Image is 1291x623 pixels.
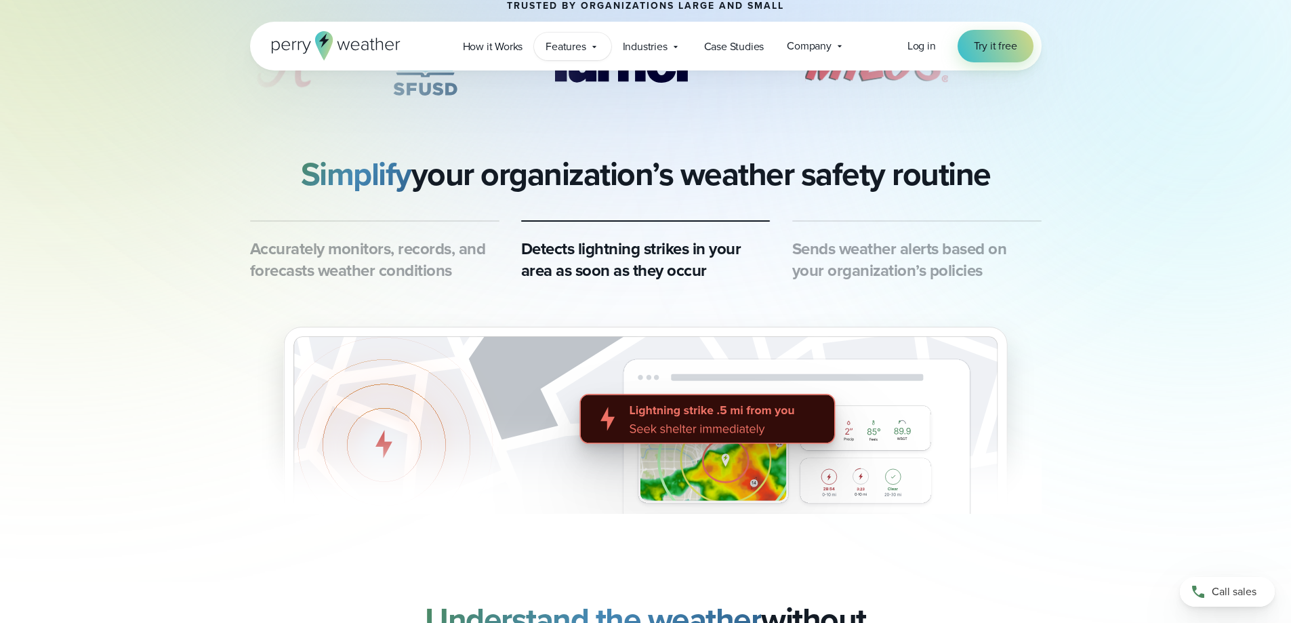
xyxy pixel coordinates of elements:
[521,238,771,281] h3: Detects lightning strikes in your area as soon as they occur
[693,33,776,60] a: Case Studies
[301,155,991,193] h2: your organization’s weather safety routine
[1180,577,1275,607] a: Call sales
[958,30,1033,62] a: Try it free
[623,39,668,55] span: Industries
[507,1,784,12] h3: TRUSTED BY ORGANIZATIONS LARGE AND SMALL
[787,38,832,54] span: Company
[974,38,1017,54] span: Try it free
[546,39,586,55] span: Features
[451,33,535,60] a: How it Works
[907,38,936,54] a: Log in
[704,39,764,55] span: Case Studies
[250,298,1042,574] div: 2 of 3
[1212,584,1256,600] span: Call sales
[301,150,411,198] strong: Simplify
[463,39,523,55] span: How it Works
[250,298,1042,574] div: slideshow
[250,238,499,281] h3: Accurately monitors, records, and forecasts weather conditions
[250,298,1042,514] img: Onsite-Weather-Slide.svg
[792,238,1042,281] h3: Sends weather alerts based on your organization’s policies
